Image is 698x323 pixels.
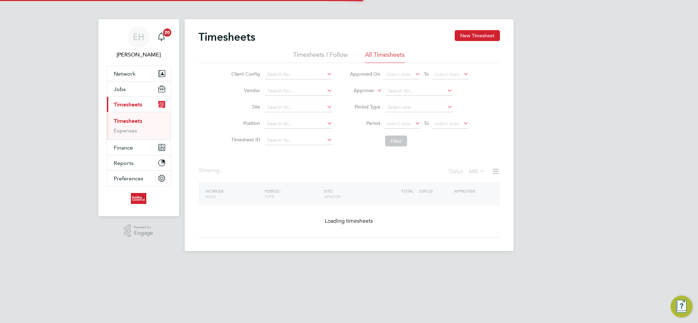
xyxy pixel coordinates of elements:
[163,28,171,37] span: 20
[114,144,133,151] span: Finance
[293,51,348,63] li: Timesheets I Follow
[350,71,380,77] label: Approved On
[198,30,255,44] h2: Timesheets
[365,51,405,63] li: All Timesheets
[229,71,260,77] label: Client Config
[265,135,332,145] input: Search for...
[434,120,459,127] span: Select date
[131,193,146,204] img: buildingcareersuk-logo-retina.png
[155,26,168,48] a: 20
[133,33,144,41] span: EH
[468,168,485,175] label: All
[385,86,453,96] input: Search for...
[220,167,224,174] span: ...
[114,70,135,77] span: Network
[114,118,142,124] a: Timesheets
[107,26,171,59] a: EH[PERSON_NAME]
[198,167,225,174] div: Showing
[350,120,380,126] label: Period
[107,81,171,96] button: Jobs
[114,160,134,166] span: Reports
[114,175,143,182] span: Preferences
[385,103,453,112] input: Select one
[350,104,380,110] label: Period Type
[422,119,431,128] span: To
[107,193,171,204] a: Go to home page
[98,19,179,216] nav: Main navigation
[229,120,260,126] label: Position
[385,135,407,146] button: Filter
[386,71,411,77] span: Select date
[475,168,478,175] span: 0
[134,224,153,230] span: Powered by
[386,120,411,127] span: Select date
[107,97,171,112] button: Timesheets
[114,86,126,92] span: Jobs
[124,224,153,237] a: Powered byEngage
[265,119,332,129] input: Search for...
[107,112,171,140] div: Timesheets
[265,103,332,112] input: Search for...
[455,30,500,41] button: New Timesheet
[114,101,142,108] span: Timesheets
[265,86,332,96] input: Search for...
[265,70,332,79] input: Search for...
[671,296,693,318] button: Engage Resource Center
[422,69,431,78] span: To
[107,171,171,186] button: Preferences
[107,66,171,81] button: Network
[434,71,459,77] span: Select date
[107,155,171,170] button: Reports
[229,137,260,143] label: Timesheet ID
[449,167,486,177] div: Status
[134,230,153,236] span: Engage
[229,87,260,93] label: Vendor
[107,140,171,155] button: Finance
[229,104,260,110] label: Site
[114,127,137,134] a: Expenses
[107,51,171,59] span: Emma Hughes
[344,87,375,94] label: Approver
